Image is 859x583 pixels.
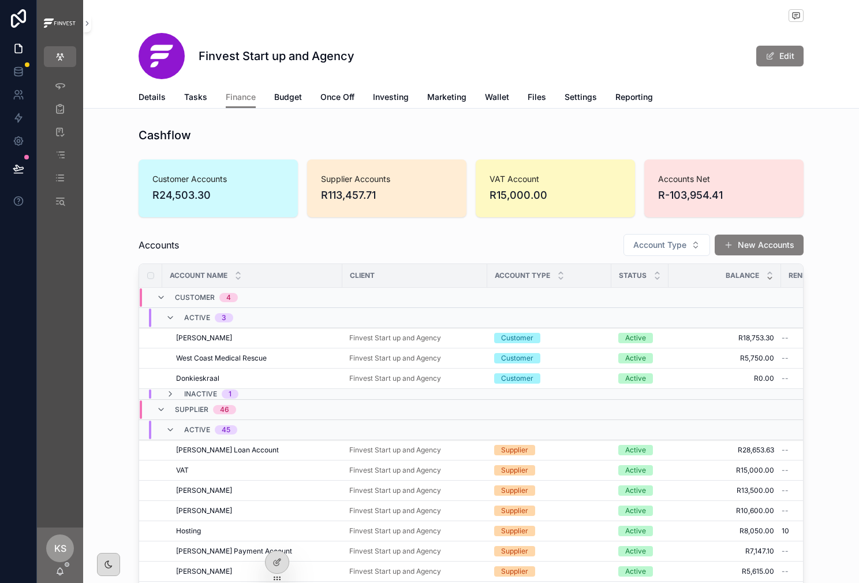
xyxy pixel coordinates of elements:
[501,373,533,384] div: Customer
[494,373,604,384] a: Customer
[675,445,774,455] a: R28,653.63
[618,485,662,496] a: Active
[625,465,646,476] div: Active
[349,354,441,363] a: Finvest Start up and Agency
[184,87,207,110] a: Tasks
[226,91,256,103] span: Finance
[176,333,335,343] a: [PERSON_NAME]
[715,235,804,255] button: New Accounts
[349,466,480,475] a: Finvest Start up and Agency
[176,445,335,455] a: [PERSON_NAME] Loan Account
[427,91,466,103] span: Marketing
[427,87,466,110] a: Marketing
[176,354,267,363] span: West Coast Medical Rescue
[37,67,83,226] div: scrollable content
[675,547,774,556] a: R7,147.10
[349,526,441,536] span: Finvest Start up and Agency
[782,466,789,475] span: --
[373,91,409,103] span: Investing
[222,425,230,435] div: 45
[274,91,302,103] span: Budget
[222,313,226,322] div: 3
[782,526,789,536] span: 10
[625,526,646,536] div: Active
[494,485,604,496] a: Supplier
[170,271,227,280] span: Account Name
[176,506,232,515] span: [PERSON_NAME]
[349,506,441,515] a: Finvest Start up and Agency
[349,445,441,455] a: Finvest Start up and Agency
[349,506,480,515] a: Finvest Start up and Agency
[176,547,335,556] a: [PERSON_NAME] Payment Account
[349,486,441,495] a: Finvest Start up and Agency
[501,445,528,455] div: Supplier
[229,389,231,399] div: 1
[726,271,759,280] span: Balance
[494,333,604,343] a: Customer
[782,526,854,536] a: 10
[782,445,789,455] span: --
[782,486,789,495] span: --
[618,526,662,536] a: Active
[44,18,76,28] img: App logo
[615,87,653,110] a: Reporting
[485,87,509,110] a: Wallet
[633,239,686,251] span: Account Type
[349,445,480,455] a: Finvest Start up and Agency
[274,87,302,110] a: Budget
[184,425,210,435] span: Active
[176,526,201,536] span: Hosting
[675,354,774,363] a: R5,750.00
[625,333,646,343] div: Active
[349,374,480,383] a: Finvest Start up and Agency
[349,333,441,343] a: Finvest Start up and Agency
[789,271,838,280] span: Renewal Day
[139,238,179,252] span: Accounts
[625,546,646,556] div: Active
[675,567,774,576] span: R5,615.00
[625,373,646,384] div: Active
[782,567,854,576] a: --
[176,374,335,383] a: Donkieskraal
[350,271,375,280] span: Client
[782,354,789,363] span: --
[618,546,662,556] a: Active
[349,466,441,475] a: Finvest Start up and Agency
[349,374,441,383] a: Finvest Start up and Agency
[528,87,546,110] a: Files
[618,373,662,384] a: Active
[349,547,480,556] a: Finvest Start up and Agency
[175,293,215,302] span: Customer
[658,187,790,203] span: R-103,954.41
[373,87,409,110] a: Investing
[176,486,232,495] span: [PERSON_NAME]
[494,546,604,556] a: Supplier
[349,567,441,576] span: Finvest Start up and Agency
[675,506,774,515] span: R10,600.00
[349,526,480,536] a: Finvest Start up and Agency
[501,526,528,536] div: Supplier
[782,547,854,556] a: --
[565,91,597,103] span: Settings
[349,547,441,556] span: Finvest Start up and Agency
[349,333,480,343] a: Finvest Start up and Agency
[501,566,528,577] div: Supplier
[675,526,774,536] a: R8,050.00
[782,354,854,363] a: --
[618,566,662,577] a: Active
[675,466,774,475] span: R15,000.00
[675,374,774,383] a: R0.00
[782,374,789,383] span: --
[675,486,774,495] span: R13,500.00
[139,127,191,143] h1: Cashflow
[618,353,662,363] a: Active
[176,466,335,475] a: VAT
[675,333,774,343] span: R18,753.30
[176,547,292,556] span: [PERSON_NAME] Payment Account
[220,405,229,414] div: 46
